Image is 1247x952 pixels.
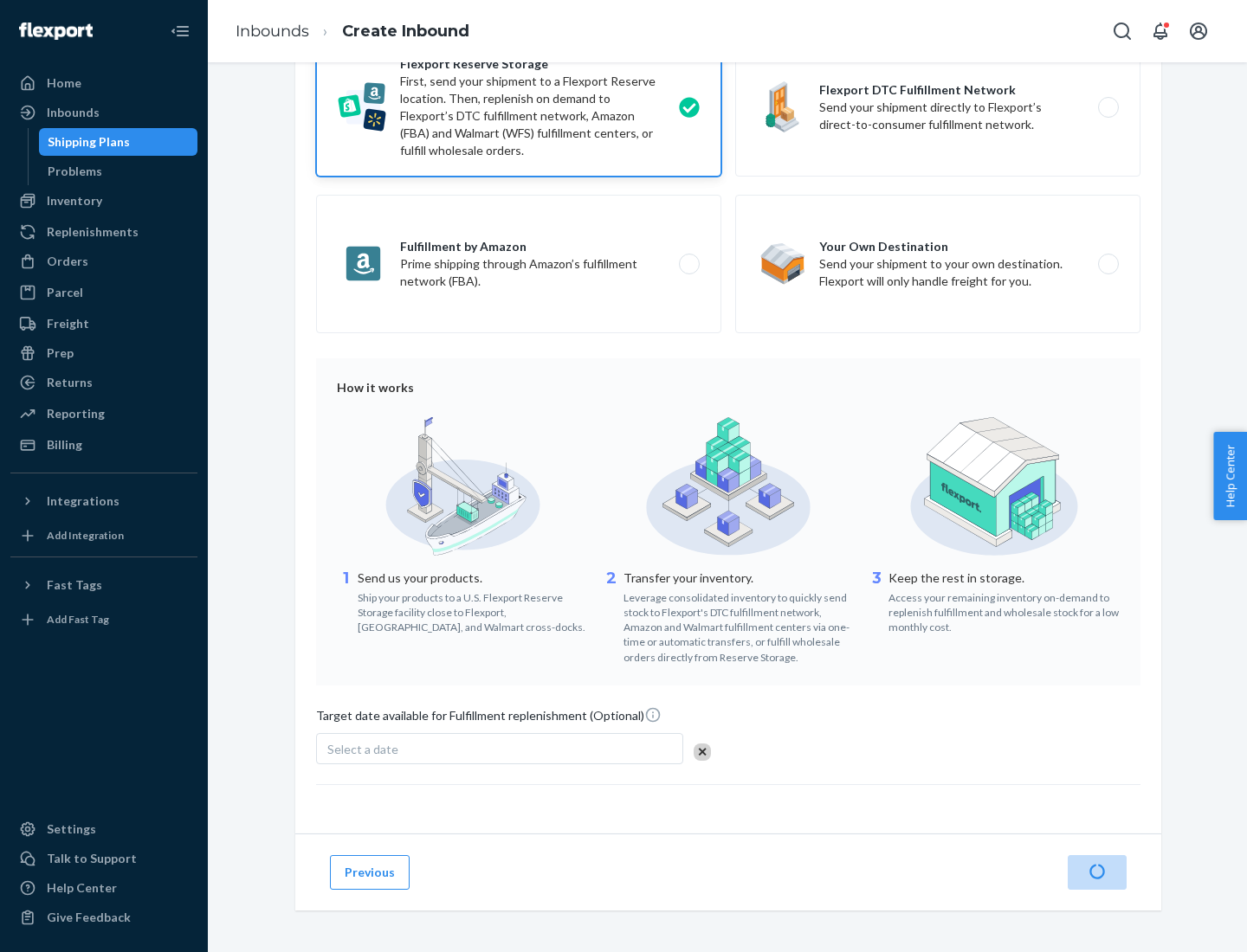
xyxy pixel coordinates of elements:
[10,187,197,215] a: Inventory
[358,587,589,634] div: Ship your products to a U.S. Flexport Reserve Storage facility close to Flexport, [GEOGRAPHIC_DAT...
[47,576,102,594] div: Fast Tags
[47,192,102,209] div: Inventory
[47,374,93,391] div: Returns
[10,431,197,459] a: Billing
[47,223,139,241] div: Replenishments
[330,855,410,890] button: Previous
[47,284,83,301] div: Parcel
[10,99,197,126] a: Inbounds
[623,569,855,587] p: Transfer your inventory.
[39,128,198,156] a: Shipping Plans
[10,904,197,931] button: Give Feedback
[163,14,197,48] button: Close Navigation
[10,310,197,338] a: Freight
[47,315,89,332] div: Freight
[10,369,197,396] a: Returns
[888,587,1120,634] div: Access your remaining inventory on-demand to replenish fulfillment and wholesale stock for a low ...
[10,571,197,599] button: Fast Tags
[10,400,197,428] a: Reporting
[358,569,589,587] p: Send us your products.
[327,742,398,756] span: Select a date
[47,344,74,362] div: Prep
[10,845,197,872] a: Talk to Support
[47,492,120,510] div: Integrations
[10,248,197,275] a: Orders
[10,339,197,367] a: Prep
[47,528,124,543] div: Add Integration
[47,820,96,838] div: Settings
[10,606,197,634] a: Add Fast Tag
[47,850,137,867] div: Talk to Support
[1105,14,1140,48] button: Open Search Box
[47,104,100,121] div: Inbounds
[39,158,198,185] a: Problems
[623,587,855,665] div: Leverage consolidated inventory to quickly send stock to Flexport's DTC fulfillment network, Amaz...
[10,874,197,902] a: Help Center
[1181,14,1216,48] button: Open account menu
[1068,855,1127,890] button: Next
[48,133,130,151] div: Shipping Plans
[10,279,197,306] a: Parcel
[337,379,1120,396] div: How it works
[47,405,105,422] div: Reporting
[19,23,93,40] img: Flexport logo
[47,879,117,897] div: Help Center
[342,22,469,41] a: Create Inbound
[316,706,662,731] span: Target date available for Fulfillment replenishment (Optional)
[222,6,483,57] ol: breadcrumbs
[47,436,82,453] div: Billing
[337,568,354,634] div: 1
[236,22,309,41] a: Inbounds
[47,253,88,270] div: Orders
[47,612,109,627] div: Add Fast Tag
[1213,432,1247,520] button: Help Center
[1143,14,1178,48] button: Open notifications
[868,568,885,634] div: 3
[10,815,197,843] a: Settings
[10,69,197,97] a: Home
[48,163,102,180] div: Problems
[603,568,620,665] div: 2
[10,487,197,515] button: Integrations
[10,522,197,550] a: Add Integration
[47,74,81,92] div: Home
[10,218,197,246] a: Replenishments
[888,569,1120,587] p: Keep the rest in storage.
[47,909,131,926] div: Give Feedback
